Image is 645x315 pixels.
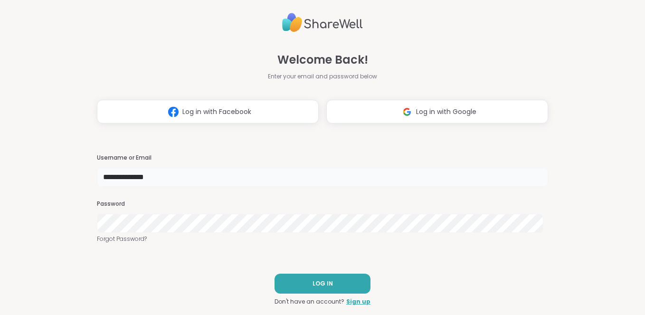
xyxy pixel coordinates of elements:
button: Log in with Google [326,100,548,124]
button: LOG IN [275,274,370,294]
a: Sign up [346,297,370,306]
button: Log in with Facebook [97,100,319,124]
span: Enter your email and password below [268,72,377,81]
span: LOG IN [313,279,333,288]
h3: Username or Email [97,154,549,162]
h3: Password [97,200,549,208]
span: Welcome Back! [277,51,368,68]
span: Log in with Facebook [182,107,251,117]
span: Log in with Google [416,107,476,117]
span: Don't have an account? [275,297,344,306]
img: ShareWell Logomark [398,103,416,121]
a: Forgot Password? [97,235,549,243]
img: ShareWell Logo [282,9,363,36]
img: ShareWell Logomark [164,103,182,121]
